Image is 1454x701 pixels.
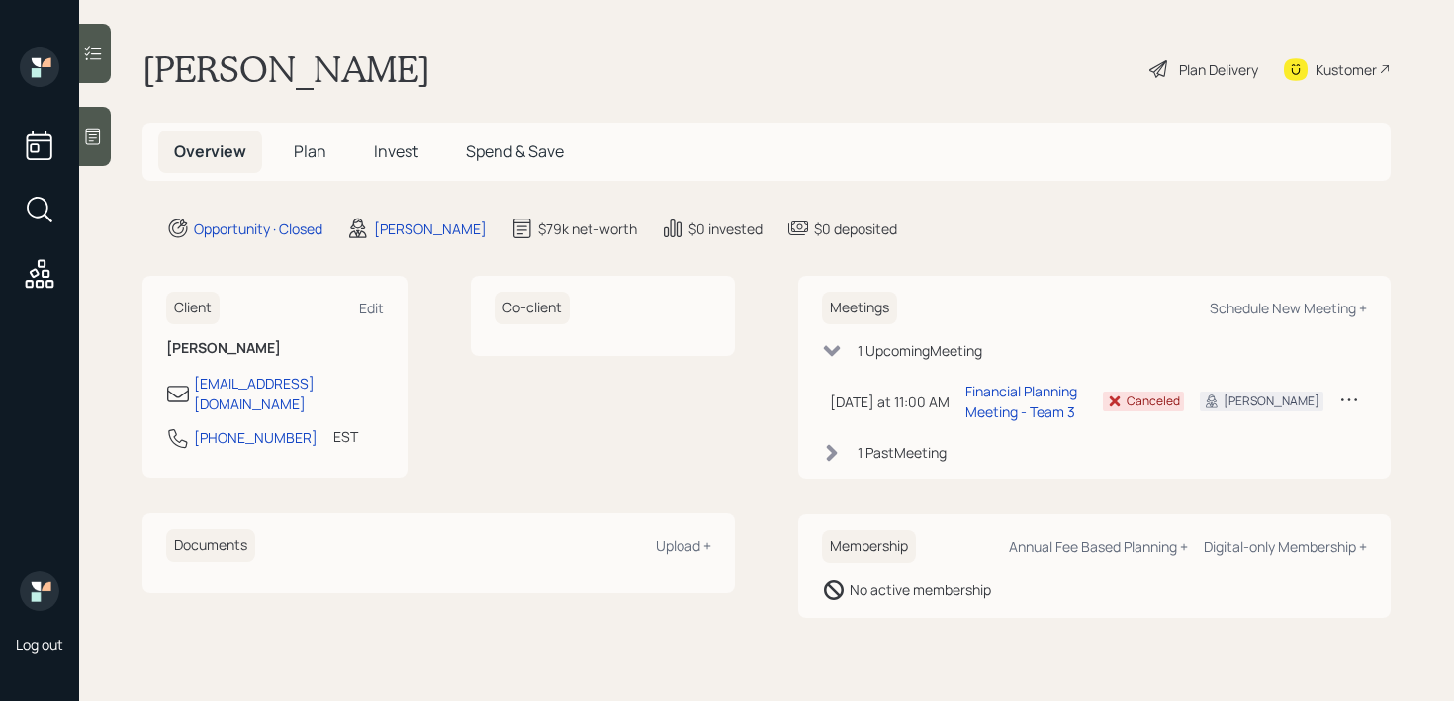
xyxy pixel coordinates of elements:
[359,299,384,317] div: Edit
[166,292,220,324] h6: Client
[20,571,59,611] img: retirable_logo.png
[374,219,487,239] div: [PERSON_NAME]
[1316,59,1377,80] div: Kustomer
[822,530,916,563] h6: Membership
[294,140,326,162] span: Plan
[1210,299,1367,317] div: Schedule New Meeting +
[1009,537,1188,556] div: Annual Fee Based Planning +
[850,579,991,600] div: No active membership
[495,292,570,324] h6: Co-client
[16,635,63,654] div: Log out
[466,140,564,162] span: Spend & Save
[374,140,418,162] span: Invest
[194,219,322,239] div: Opportunity · Closed
[174,140,246,162] span: Overview
[142,47,430,91] h1: [PERSON_NAME]
[858,340,982,361] div: 1 Upcoming Meeting
[538,219,637,239] div: $79k net-worth
[333,426,358,447] div: EST
[1224,393,1319,410] div: [PERSON_NAME]
[166,340,384,357] h6: [PERSON_NAME]
[858,442,947,463] div: 1 Past Meeting
[1127,393,1180,410] div: Canceled
[814,219,897,239] div: $0 deposited
[822,292,897,324] h6: Meetings
[194,427,318,448] div: [PHONE_NUMBER]
[194,373,384,414] div: [EMAIL_ADDRESS][DOMAIN_NAME]
[830,392,950,412] div: [DATE] at 11:00 AM
[1204,537,1367,556] div: Digital-only Membership +
[656,536,711,555] div: Upload +
[688,219,763,239] div: $0 invested
[1179,59,1258,80] div: Plan Delivery
[166,529,255,562] h6: Documents
[965,381,1087,422] div: Financial Planning Meeting - Team 3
